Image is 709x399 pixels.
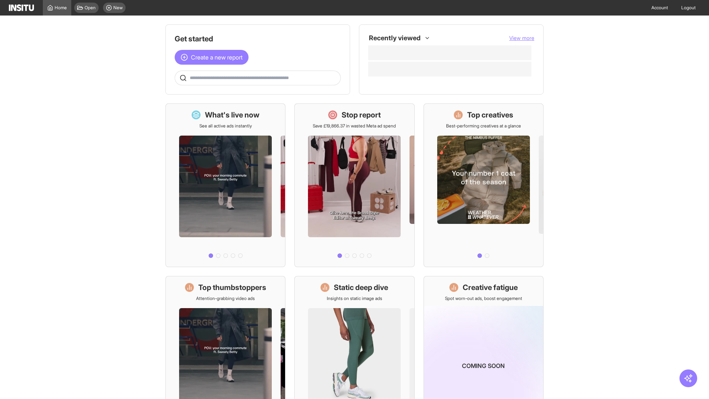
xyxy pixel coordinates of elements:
img: Logo [9,4,34,11]
span: New [113,5,123,11]
p: Attention-grabbing video ads [196,296,255,301]
h1: Stop report [342,110,381,120]
a: Top creativesBest-performing creatives at a glance [424,103,544,267]
p: Insights on static image ads [327,296,382,301]
p: Save £19,866.37 in wasted Meta ad spend [313,123,396,129]
button: Create a new report [175,50,249,65]
a: Stop reportSave £19,866.37 in wasted Meta ad spend [294,103,414,267]
p: See all active ads instantly [199,123,252,129]
a: What's live nowSee all active ads instantly [165,103,285,267]
button: View more [509,34,534,42]
h1: What's live now [205,110,260,120]
h1: Get started [175,34,341,44]
h1: Top thumbstoppers [198,282,266,293]
h1: Top creatives [467,110,513,120]
h1: Static deep dive [334,282,388,293]
p: Best-performing creatives at a glance [446,123,521,129]
span: Create a new report [191,53,243,62]
span: Home [55,5,67,11]
span: Open [85,5,96,11]
span: View more [509,35,534,41]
